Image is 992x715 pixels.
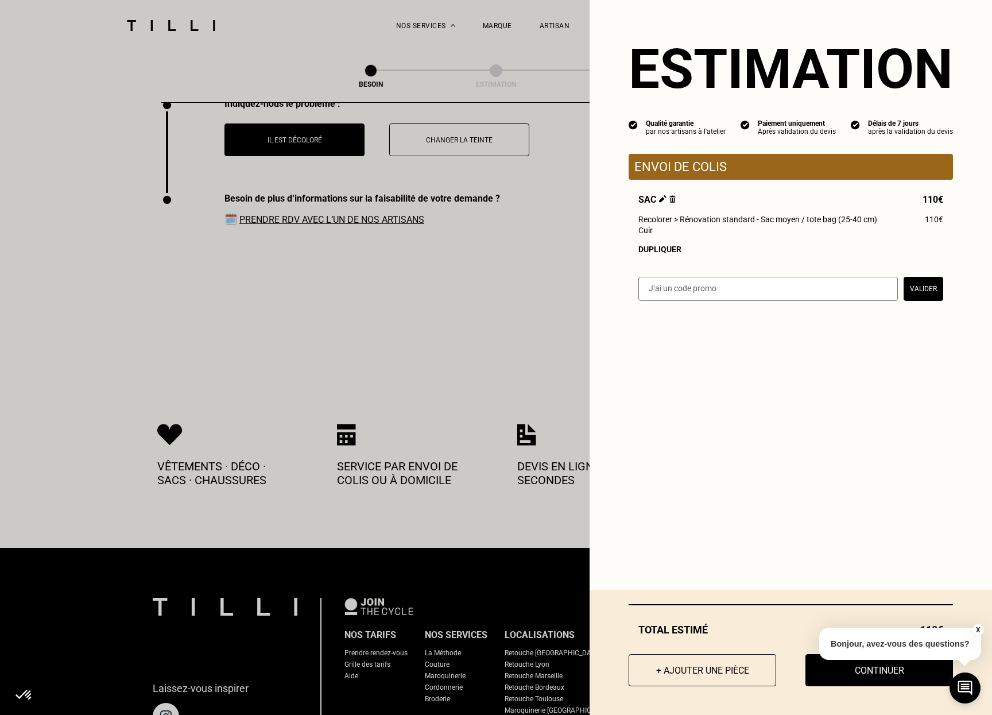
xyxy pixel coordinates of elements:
button: Valider [904,277,943,301]
div: Délais de 7 jours [868,119,953,127]
div: Dupliquer [638,245,943,254]
div: après la validation du devis [868,127,953,136]
img: icon list info [629,119,638,130]
p: Envoi de colis [634,160,947,174]
div: Qualité garantie [646,119,726,127]
section: Estimation [629,37,953,101]
div: Total estimé [629,624,953,636]
img: Éditer [659,195,666,203]
div: Après validation du devis [758,127,836,136]
span: Sac [638,194,676,205]
img: icon list info [741,119,750,130]
img: icon list info [851,119,860,130]
div: par nos artisans à l'atelier [646,127,726,136]
input: J‘ai un code promo [638,277,898,301]
button: + Ajouter une pièce [629,654,776,686]
span: 110€ [925,215,943,224]
img: Supprimer [669,195,676,203]
span: Cuir [638,226,653,235]
button: Continuer [805,654,953,686]
span: Recolorer > Rénovation standard - Sac moyen / tote bag (25-40 cm) [638,215,877,224]
button: X [972,624,983,636]
div: Paiement uniquement [758,119,836,127]
p: Bonjour, avez-vous des questions? [819,628,981,660]
span: 110€ [923,194,943,205]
